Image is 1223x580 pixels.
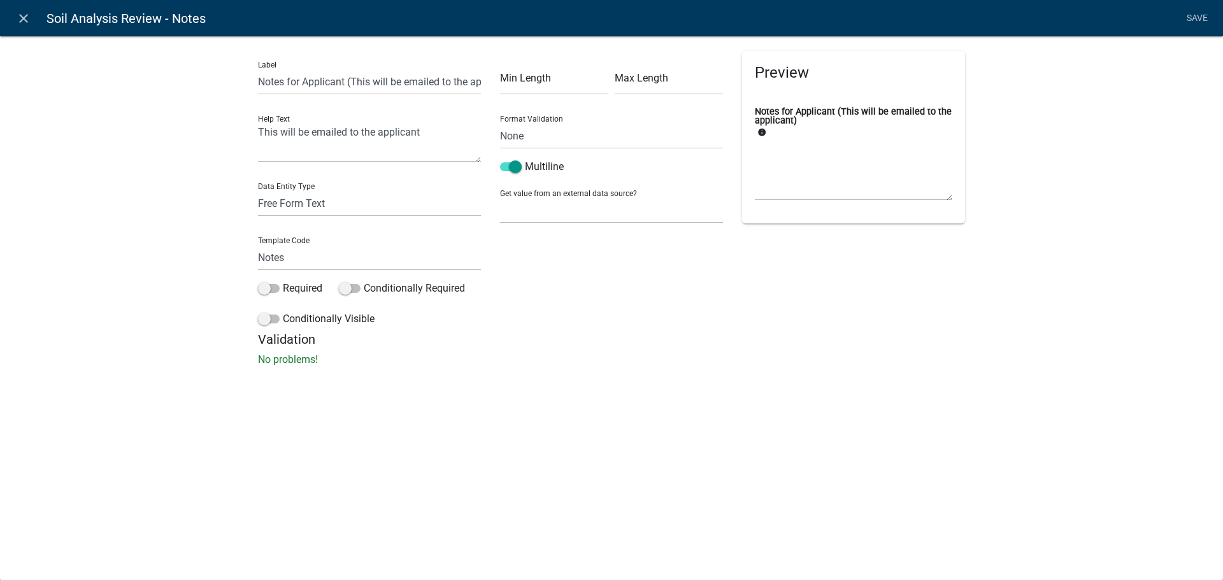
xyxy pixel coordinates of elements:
[258,332,965,347] h5: Validation
[1181,6,1213,31] a: Save
[500,159,564,174] label: Multiline
[46,6,206,31] span: Soil Analysis Review - Notes
[755,64,952,82] h5: Preview
[755,108,952,126] label: Notes for Applicant (This will be emailed to the applicant)
[16,11,31,26] i: close
[757,128,766,137] i: info
[258,281,322,296] label: Required
[258,311,375,327] label: Conditionally Visible
[339,281,465,296] label: Conditionally Required
[258,352,965,367] p: No problems!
